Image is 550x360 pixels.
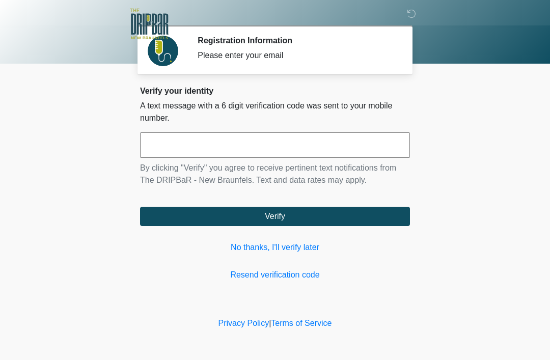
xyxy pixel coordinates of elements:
[269,319,271,327] a: |
[198,49,395,62] div: Please enter your email
[140,241,410,254] a: No thanks, I'll verify later
[140,162,410,186] p: By clicking "Verify" you agree to receive pertinent text notifications from The DRIPBaR - New Bra...
[140,86,410,96] h2: Verify your identity
[140,269,410,281] a: Resend verification code
[140,207,410,226] button: Verify
[140,100,410,124] p: A text message with a 6 digit verification code was sent to your mobile number.
[218,319,269,327] a: Privacy Policy
[271,319,332,327] a: Terms of Service
[148,36,178,66] img: Agent Avatar
[130,8,169,41] img: The DRIPBaR - New Braunfels Logo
